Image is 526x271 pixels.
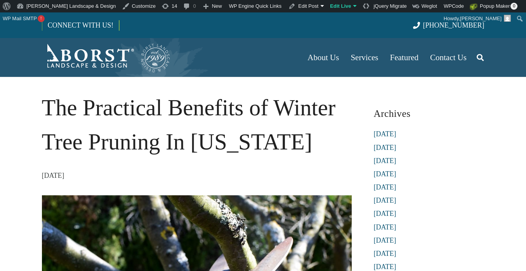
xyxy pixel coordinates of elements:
a: About Us [302,38,345,77]
span: ! [38,15,45,22]
a: [PHONE_NUMBER] [413,21,484,29]
span: 0 [510,3,517,10]
a: [DATE] [374,223,396,231]
a: [DATE] [374,130,396,138]
a: [DATE] [374,250,396,257]
a: [DATE] [374,196,396,204]
span: [PHONE_NUMBER] [423,21,484,29]
a: [DATE] [374,263,396,271]
span: About Us [307,53,339,62]
a: Contact Us [424,38,472,77]
a: [DATE] [374,210,396,217]
a: CONNECT WITH US! [42,16,119,35]
a: [DATE] [374,157,396,165]
a: [DATE] [374,183,396,191]
span: [PERSON_NAME] [460,16,502,21]
span: Featured [390,53,418,62]
a: [DATE] [374,170,396,178]
a: [DATE] [374,236,396,244]
h3: Archives [374,105,484,122]
a: Search [472,48,488,67]
span: Contact Us [430,53,467,62]
span: Services [351,53,378,62]
a: Borst-Logo [42,42,171,73]
a: Howdy, [441,12,514,25]
a: Services [345,38,384,77]
time: 17 January 2024 at 09:24:49 America/New_York [42,170,64,181]
h1: The Practical Benefits of Winter Tree Pruning In [US_STATE] [42,91,352,159]
a: Featured [384,38,424,77]
a: [DATE] [374,144,396,151]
